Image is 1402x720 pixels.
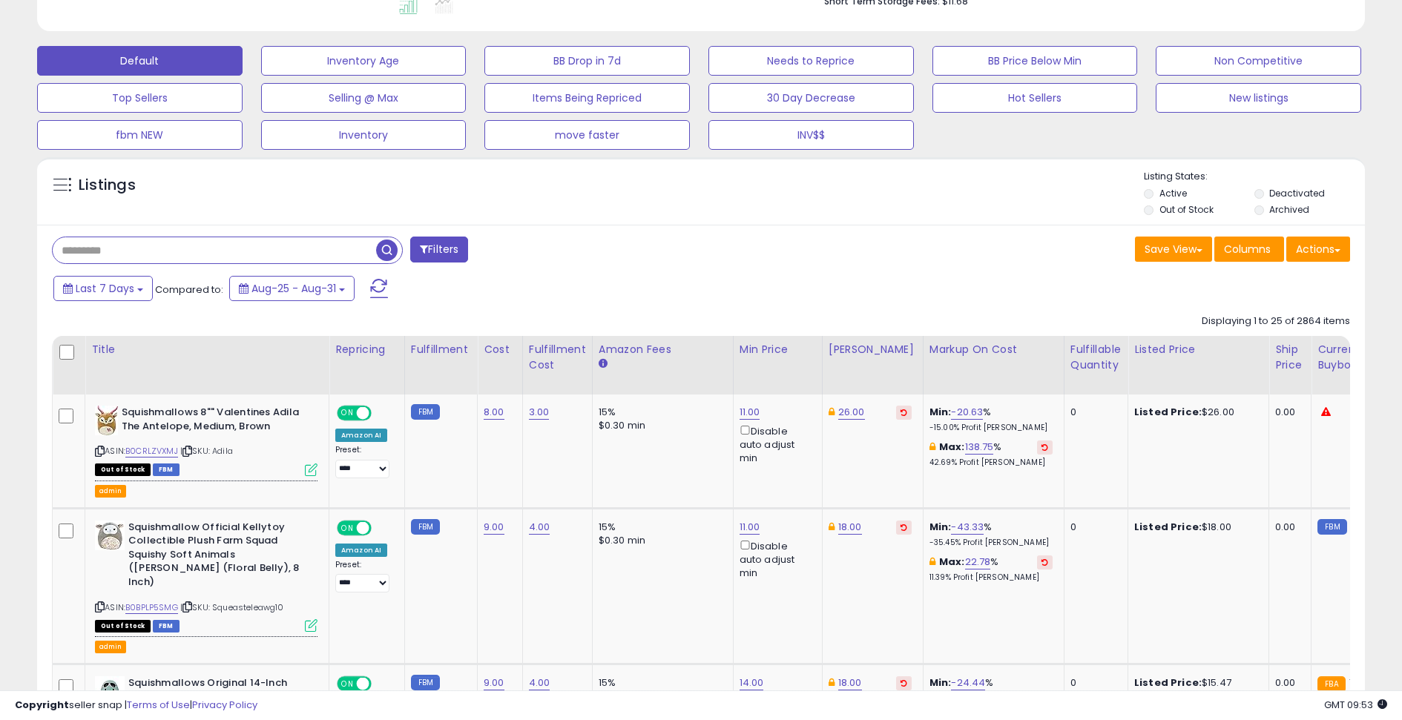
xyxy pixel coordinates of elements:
[929,555,1053,583] div: %
[251,281,336,296] span: Aug-25 - Aug-31
[1214,237,1284,262] button: Columns
[335,429,387,442] div: Amazon AI
[484,342,516,357] div: Cost
[261,120,467,150] button: Inventory
[929,676,952,690] b: Min:
[599,534,722,547] div: $0.30 min
[1275,676,1300,690] div: 0.00
[95,641,126,653] button: admin
[338,407,357,420] span: ON
[1134,406,1257,419] div: $26.00
[599,676,722,690] div: 15%
[929,538,1053,548] p: -35.45% Profit [PERSON_NAME]
[91,342,323,357] div: Title
[932,83,1138,113] button: Hot Sellers
[1275,521,1300,534] div: 0.00
[1135,237,1212,262] button: Save View
[1269,203,1309,216] label: Archived
[529,676,550,690] a: 4.00
[929,342,1058,357] div: Markup on Cost
[153,620,180,633] span: FBM
[951,405,983,420] a: -20.63
[708,83,914,113] button: 30 Day Decrease
[261,46,467,76] button: Inventory Age
[740,342,816,357] div: Min Price
[15,698,257,713] div: seller snap | |
[829,342,917,357] div: [PERSON_NAME]
[15,698,69,712] strong: Copyright
[1134,405,1202,419] b: Listed Price:
[369,521,393,534] span: OFF
[929,440,1053,468] div: %
[951,676,985,690] a: -24.44
[1070,406,1116,419] div: 0
[484,83,690,113] button: Items Being Repriced
[335,560,393,593] div: Preset:
[1324,698,1387,712] span: 2025-09-8 09:53 GMT
[484,520,504,535] a: 9.00
[1156,83,1361,113] button: New listings
[923,336,1064,394] th: The percentage added to the cost of goods (COGS) that forms the calculator for Min & Max prices.
[192,698,257,712] a: Privacy Policy
[484,405,504,420] a: 8.00
[122,406,302,437] b: Squishmallows 8"" Valentines Adila The Antelope, Medium, Brown
[1159,187,1187,199] label: Active
[708,120,914,150] button: INV$$
[599,419,722,432] div: $0.30 min
[929,520,952,534] b: Min:
[411,342,471,357] div: Fulfillment
[369,407,393,420] span: OFF
[1070,342,1122,373] div: Fulfillable Quantity
[484,120,690,150] button: move faster
[1286,237,1350,262] button: Actions
[1134,520,1202,534] b: Listed Price:
[1134,521,1257,534] div: $18.00
[599,357,608,371] small: Amazon Fees.
[1317,676,1345,693] small: FBA
[740,538,811,580] div: Disable auto adjust min
[229,276,355,301] button: Aug-25 - Aug-31
[411,519,440,535] small: FBM
[79,175,136,196] h5: Listings
[1269,187,1325,199] label: Deactivated
[740,423,811,465] div: Disable auto adjust min
[599,521,722,534] div: 15%
[939,555,965,569] b: Max:
[76,281,134,296] span: Last 7 Days
[411,675,440,690] small: FBM
[1156,46,1361,76] button: Non Competitive
[153,463,180,476] span: FBM
[335,544,387,557] div: Amazon AI
[929,572,1053,583] p: 11.39% Profit [PERSON_NAME]
[1317,342,1394,373] div: Current Buybox Price
[932,46,1138,76] button: BB Price Below Min
[155,283,223,297] span: Compared to:
[951,520,984,535] a: -43.33
[529,342,586,373] div: Fulfillment Cost
[1159,203,1214,216] label: Out of Stock
[411,404,440,420] small: FBM
[1070,676,1116,690] div: 0
[939,440,965,454] b: Max:
[929,458,1053,468] p: 42.69% Profit [PERSON_NAME]
[1134,676,1202,690] b: Listed Price:
[95,406,317,475] div: ASIN:
[180,601,284,613] span: | SKU: Squeasteleawg10
[1144,170,1364,184] p: Listing States:
[95,521,125,550] img: 41zdSe0ExHL._SL40_.jpg
[1317,519,1346,535] small: FBM
[740,405,760,420] a: 11.00
[1134,342,1263,357] div: Listed Price
[95,620,151,633] span: All listings that are currently out of stock and unavailable for purchase on Amazon
[53,276,153,301] button: Last 7 Days
[929,405,952,419] b: Min:
[929,406,1053,433] div: %
[128,521,309,593] b: Squishmallow Official Kellytoy Collectible Plush Farm Squad Squishy Soft Animals ([PERSON_NAME] (...
[708,46,914,76] button: Needs to Reprice
[838,405,865,420] a: 26.00
[1224,242,1271,257] span: Columns
[1275,406,1300,419] div: 0.00
[599,342,727,357] div: Amazon Fees
[180,445,233,457] span: | SKU: Adila
[95,676,125,706] img: 31iLxzrYXIL._SL40_.jpg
